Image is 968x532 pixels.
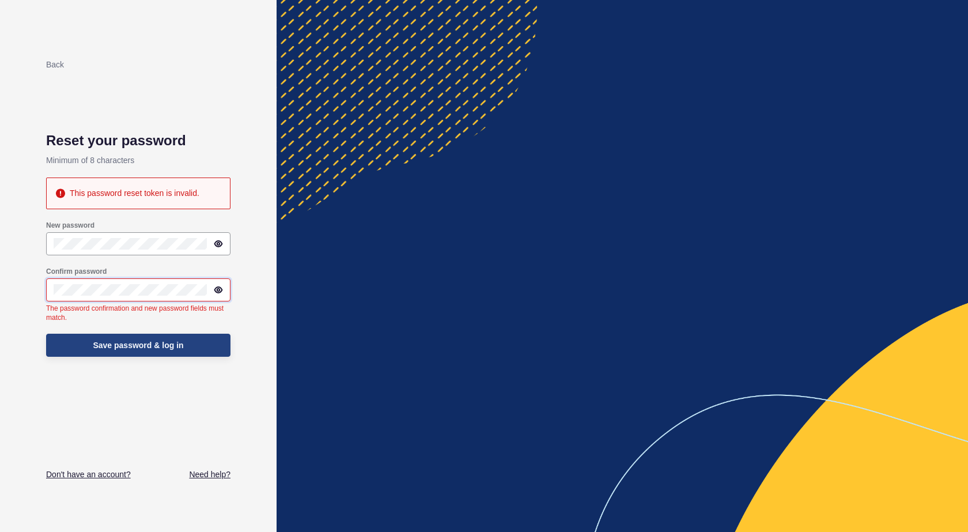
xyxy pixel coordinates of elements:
[46,267,107,276] label: Confirm password
[46,133,230,149] h1: Reset your password
[46,304,230,322] div: The password confirmation and new password fields must match.
[46,60,64,69] a: Back
[46,149,230,172] p: Minimum of 8 characters
[93,339,183,351] span: Save password & log in
[70,187,199,199] div: This password reset token is invalid.
[46,334,230,357] button: Save password & log in
[189,469,230,480] a: Need help?
[46,221,94,230] label: New password
[46,469,131,480] a: Don't have an account?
